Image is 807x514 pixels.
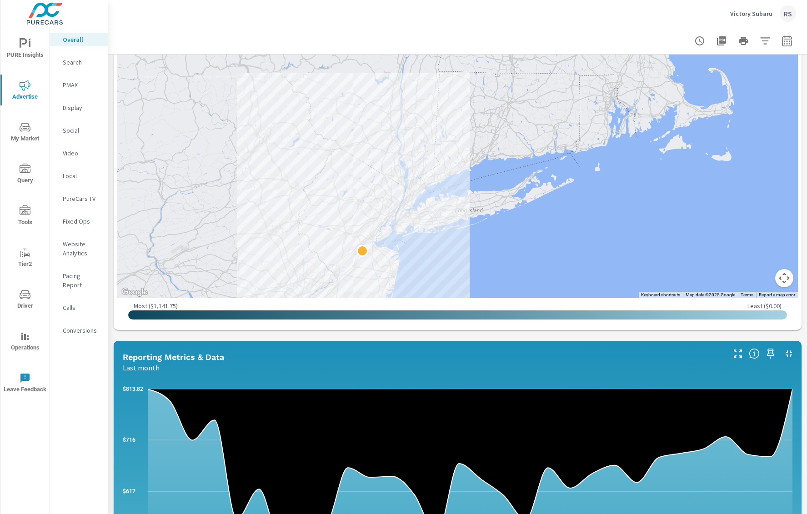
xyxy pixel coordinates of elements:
button: Map camera controls [775,269,793,287]
p: Pacing Report [63,271,100,289]
div: Website Analytics [50,237,108,260]
button: "Export Report to PDF" [712,32,731,50]
p: PureCars TV [63,194,100,203]
span: PURE Insights [3,38,47,60]
p: Most ( $1,141.75 ) [134,302,178,310]
h5: Reporting Metrics & Data [123,352,224,362]
span: Leave Feedback [3,373,47,395]
text: $716 [123,437,135,443]
text: $813.82 [123,386,143,392]
p: Display [63,103,100,112]
button: Keyboard shortcuts [641,292,680,298]
p: Conversions [63,326,100,335]
div: Pacing Report [50,269,108,292]
p: Social [63,126,100,135]
p: Fixed Ops [63,217,100,226]
div: Search [50,55,108,69]
a: Terms (opens in new tab) [741,292,753,297]
div: Local [50,169,108,183]
button: Select Date Range [778,32,796,50]
div: PMAX [50,78,108,92]
p: Website Analytics [63,240,100,258]
div: RS [780,5,796,22]
div: Fixed Ops [50,215,108,228]
span: Operations [3,331,47,353]
button: Print Report [734,32,752,50]
button: Apply Filters [756,32,774,50]
p: Victory Subaru [730,10,772,18]
div: Video [50,146,108,160]
span: Tier2 [3,247,47,269]
p: Local [63,171,100,180]
span: My Market [3,122,47,144]
span: Driver [3,289,47,311]
span: Understand performance data overtime and see how metrics compare to each other. [749,348,760,359]
div: Conversions [50,324,108,337]
span: Tools [3,205,47,228]
p: Search [63,58,100,67]
div: Social [50,124,108,137]
p: Video [63,149,100,158]
div: PureCars TV [50,192,108,205]
div: Display [50,101,108,115]
button: Minimize Widget [782,346,796,361]
span: Save this to your personalized report [763,346,778,361]
p: Least ( $0.00 ) [747,302,782,310]
p: Overall [63,35,100,44]
span: Query [3,164,47,186]
div: nav menu [0,27,50,404]
span: Map data ©2025 Google [686,292,735,297]
text: $617 [123,488,135,494]
span: Advertise [3,80,47,102]
a: Report a map error [759,292,795,297]
div: Calls [50,301,108,314]
p: Calls [63,303,100,312]
p: PMAX [63,80,100,90]
p: Last month [123,362,160,373]
img: Google [120,286,150,298]
div: Overall [50,33,108,46]
button: Make Fullscreen [731,346,745,361]
a: Open this area in Google Maps (opens a new window) [120,286,150,298]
